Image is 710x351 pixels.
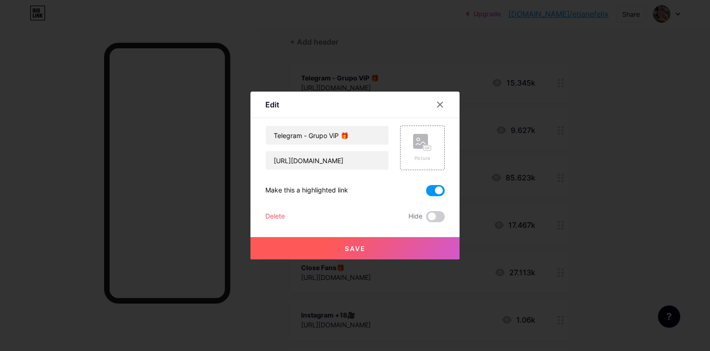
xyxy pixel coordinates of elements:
[266,126,388,145] input: Title
[413,155,432,162] div: Picture
[265,211,285,222] div: Delete
[265,185,348,196] div: Make this a highlighted link
[266,151,388,170] input: URL
[408,211,422,222] span: Hide
[265,99,279,110] div: Edit
[250,237,460,259] button: Save
[345,245,366,252] span: Save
